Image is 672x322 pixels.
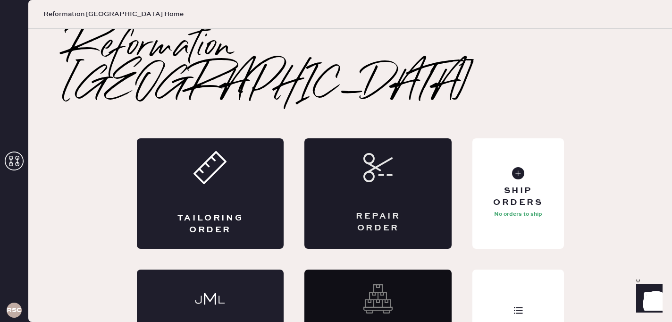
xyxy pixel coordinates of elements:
[43,9,184,19] span: Reformation [GEOGRAPHIC_DATA] Home
[494,209,542,220] p: No orders to ship
[627,280,668,320] iframe: Front Chat
[480,185,556,209] div: Ship Orders
[7,307,22,314] h3: RSCPA
[175,212,246,236] div: Tailoring Order
[66,29,634,104] h2: Reformation [GEOGRAPHIC_DATA]
[342,211,414,234] div: Repair Order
